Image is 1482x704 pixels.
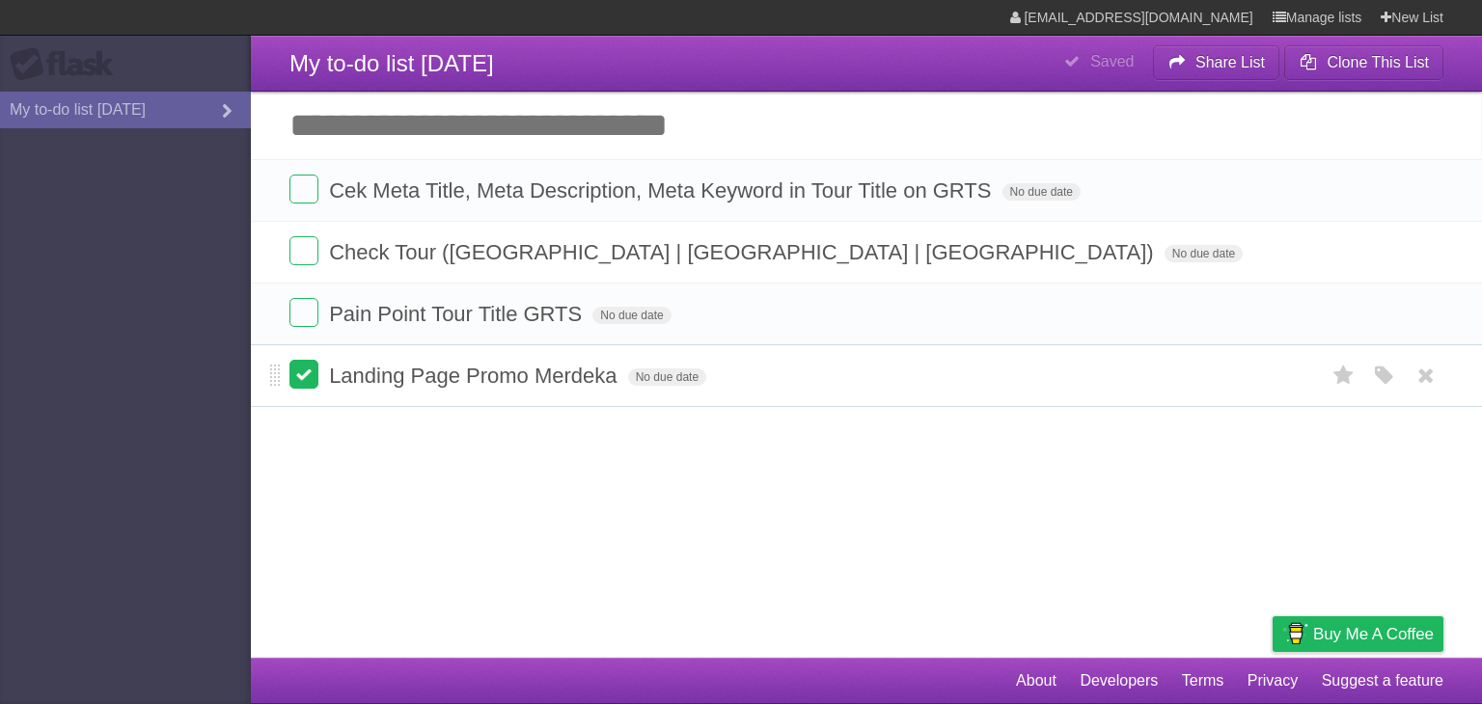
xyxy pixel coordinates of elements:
[289,360,318,389] label: Done
[329,240,1159,264] span: Check Tour ([GEOGRAPHIC_DATA] | [GEOGRAPHIC_DATA] | [GEOGRAPHIC_DATA])
[1016,663,1057,699] a: About
[10,47,125,82] div: Flask
[1182,663,1224,699] a: Terms
[1090,53,1134,69] b: Saved
[1002,183,1081,201] span: No due date
[1282,617,1308,650] img: Buy me a coffee
[1273,616,1443,652] a: Buy me a coffee
[1153,45,1280,80] button: Share List
[1165,245,1243,262] span: No due date
[289,236,318,265] label: Done
[1322,663,1443,699] a: Suggest a feature
[1080,663,1158,699] a: Developers
[1327,54,1429,70] b: Clone This List
[1326,360,1362,392] label: Star task
[628,368,706,386] span: No due date
[1313,617,1434,651] span: Buy me a coffee
[329,302,587,326] span: Pain Point Tour Title GRTS
[289,175,318,203] label: Done
[1284,45,1443,80] button: Clone This List
[289,298,318,327] label: Done
[1195,54,1265,70] b: Share List
[329,364,621,388] span: Landing Page Promo Merdeka
[1248,663,1298,699] a: Privacy
[329,178,996,203] span: Cek Meta Title, Meta Description, Meta Keyword in Tour Title on GRTS
[289,50,494,76] span: My to-do list [DATE]
[592,307,671,324] span: No due date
